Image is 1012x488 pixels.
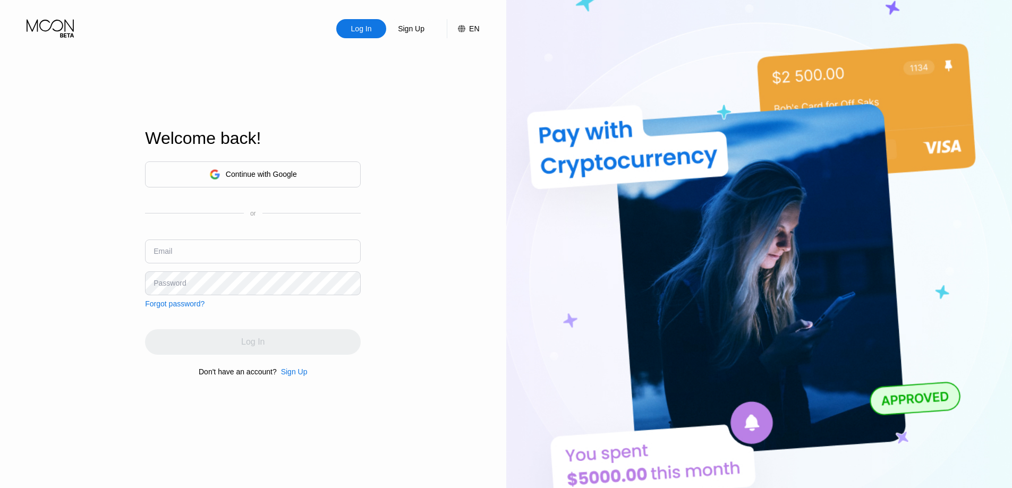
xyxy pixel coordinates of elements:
[336,19,386,38] div: Log In
[386,19,436,38] div: Sign Up
[447,19,479,38] div: EN
[145,299,205,308] div: Forgot password?
[145,161,361,187] div: Continue with Google
[154,279,186,287] div: Password
[145,129,361,148] div: Welcome back!
[281,367,308,376] div: Sign Up
[350,23,373,34] div: Log In
[277,367,308,376] div: Sign Up
[250,210,256,217] div: or
[226,170,297,178] div: Continue with Google
[154,247,172,255] div: Email
[199,367,277,376] div: Don't have an account?
[397,23,426,34] div: Sign Up
[469,24,479,33] div: EN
